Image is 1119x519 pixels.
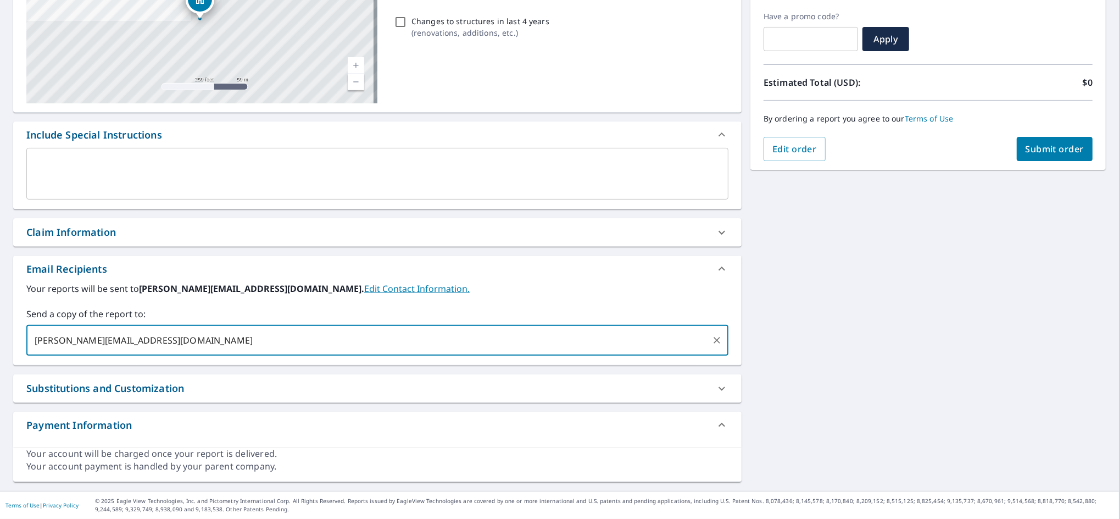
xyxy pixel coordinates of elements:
span: Apply [871,33,900,45]
div: Claim Information [13,218,742,246]
a: Terms of Use [905,113,954,124]
div: Payment Information [26,418,132,433]
div: Claim Information [26,225,116,240]
button: Submit order [1017,137,1093,161]
span: Edit order [772,143,817,155]
label: Have a promo code? [764,12,858,21]
div: Include Special Instructions [26,128,162,142]
a: Current Level 17, Zoom Out [348,74,364,90]
p: | [5,502,79,509]
button: Edit order [764,137,826,161]
div: Substitutions and Customization [13,374,742,402]
p: By ordering a report you agree to our [764,114,1093,124]
a: EditContactInfo [364,283,470,295]
label: Send a copy of the report to: [26,307,728,321]
div: Payment Information [13,412,742,438]
div: Email Recipients [13,256,742,282]
div: Email Recipients [26,262,107,277]
a: Terms of Use [5,501,40,509]
p: © 2025 Eagle View Technologies, Inc. and Pictometry International Corp. All Rights Reserved. Repo... [95,497,1114,514]
button: Apply [862,27,909,51]
p: ( renovations, additions, etc. ) [411,27,549,38]
p: Changes to structures in last 4 years [411,15,549,27]
div: Substitutions and Customization [26,381,184,396]
label: Your reports will be sent to [26,282,728,295]
div: Your account will be charged once your report is delivered. [26,448,728,460]
p: $0 [1083,76,1093,89]
button: Clear [709,333,725,348]
div: Your account payment is handled by your parent company. [26,460,728,473]
span: Submit order [1026,143,1084,155]
b: [PERSON_NAME][EMAIL_ADDRESS][DOMAIN_NAME]. [139,283,364,295]
div: Include Special Instructions [13,122,742,148]
a: Current Level 17, Zoom In [348,57,364,74]
p: Estimated Total (USD): [764,76,928,89]
a: Privacy Policy [43,501,79,509]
